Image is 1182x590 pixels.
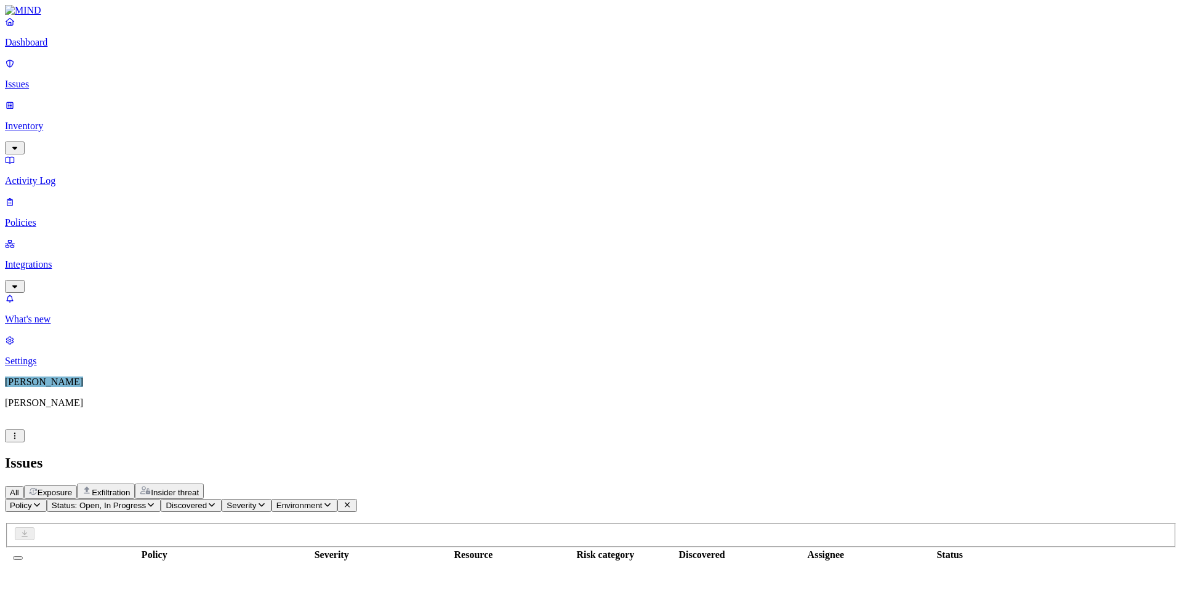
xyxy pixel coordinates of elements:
p: Inventory [5,121,1177,132]
p: [PERSON_NAME] [5,397,1177,409]
p: Activity Log [5,175,1177,186]
div: Risk category [563,549,648,560]
a: What's new [5,293,1177,325]
div: Assignee [756,549,895,560]
p: Policies [5,217,1177,228]
span: Discovered [166,501,207,510]
p: Settings [5,356,1177,367]
span: Exposure [38,488,72,497]
a: Activity Log [5,154,1177,186]
span: Exfiltration [92,488,130,497]
a: Integrations [5,238,1177,291]
a: MIND [5,5,1177,16]
span: All [10,488,19,497]
a: Issues [5,58,1177,90]
a: Inventory [5,100,1177,153]
a: Policies [5,196,1177,228]
div: Resource [386,549,561,560]
span: [PERSON_NAME] [5,377,83,387]
span: Environment [276,501,323,510]
div: Discovered [650,549,754,560]
span: Policy [10,501,32,510]
button: Select all [13,556,23,560]
a: Dashboard [5,16,1177,48]
h2: Issues [5,455,1177,471]
p: Issues [5,79,1177,90]
span: Severity [227,501,256,510]
span: Insider threat [151,488,199,497]
img: MIND [5,5,41,16]
p: What's new [5,314,1177,325]
a: Settings [5,335,1177,367]
div: Policy [31,549,277,560]
p: Dashboard [5,37,1177,48]
span: Status: Open, In Progress [52,501,146,510]
p: Integrations [5,259,1177,270]
div: Severity [279,549,383,560]
div: Status [898,549,1002,560]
